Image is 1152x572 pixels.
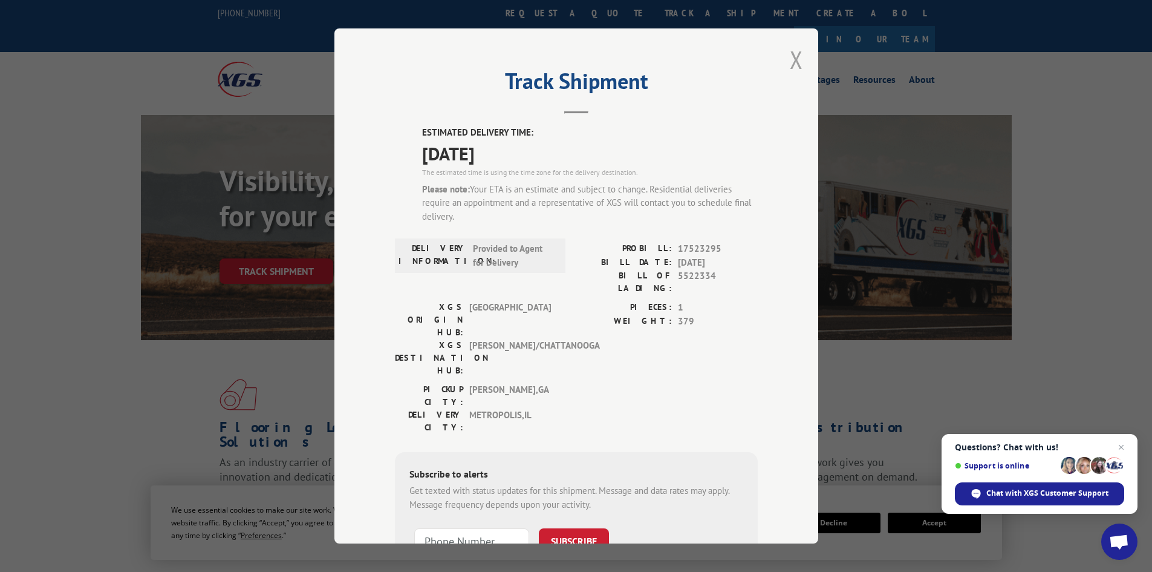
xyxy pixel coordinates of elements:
[409,467,743,484] div: Subscribe to alerts
[1114,440,1128,455] span: Close chat
[395,409,463,434] label: DELIVERY CITY:
[422,140,758,167] span: [DATE]
[576,301,672,315] label: PIECES:
[395,339,463,377] label: XGS DESTINATION HUB:
[409,484,743,511] div: Get texted with status updates for this shipment. Message and data rates may apply. Message frequ...
[790,44,803,76] button: Close modal
[395,383,463,409] label: PICKUP CITY:
[539,528,609,554] button: SUBSCRIBE
[469,301,551,339] span: [GEOGRAPHIC_DATA]
[576,315,672,329] label: WEIGHT:
[469,383,551,409] span: [PERSON_NAME] , GA
[678,315,758,329] span: 379
[986,488,1108,499] span: Chat with XGS Customer Support
[395,73,758,96] h2: Track Shipment
[469,339,551,377] span: [PERSON_NAME]/CHATTANOOGA
[473,242,555,269] span: Provided to Agent for Delivery
[414,528,529,554] input: Phone Number
[576,269,672,295] label: BILL OF LADING:
[678,269,758,295] span: 5522334
[422,126,758,140] label: ESTIMATED DELIVERY TIME:
[1101,524,1137,560] div: Open chat
[422,167,758,178] div: The estimated time is using the time zone for the delivery destination.
[422,183,470,195] strong: Please note:
[955,442,1124,452] span: Questions? Chat with us!
[955,461,1056,470] span: Support is online
[678,242,758,256] span: 17523295
[399,242,467,269] label: DELIVERY INFORMATION:
[678,301,758,315] span: 1
[395,301,463,339] label: XGS ORIGIN HUB:
[576,256,672,270] label: BILL DATE:
[422,183,758,224] div: Your ETA is an estimate and subject to change. Residential deliveries require an appointment and ...
[678,256,758,270] span: [DATE]
[955,482,1124,505] div: Chat with XGS Customer Support
[469,409,551,434] span: METROPOLIS , IL
[576,242,672,256] label: PROBILL:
